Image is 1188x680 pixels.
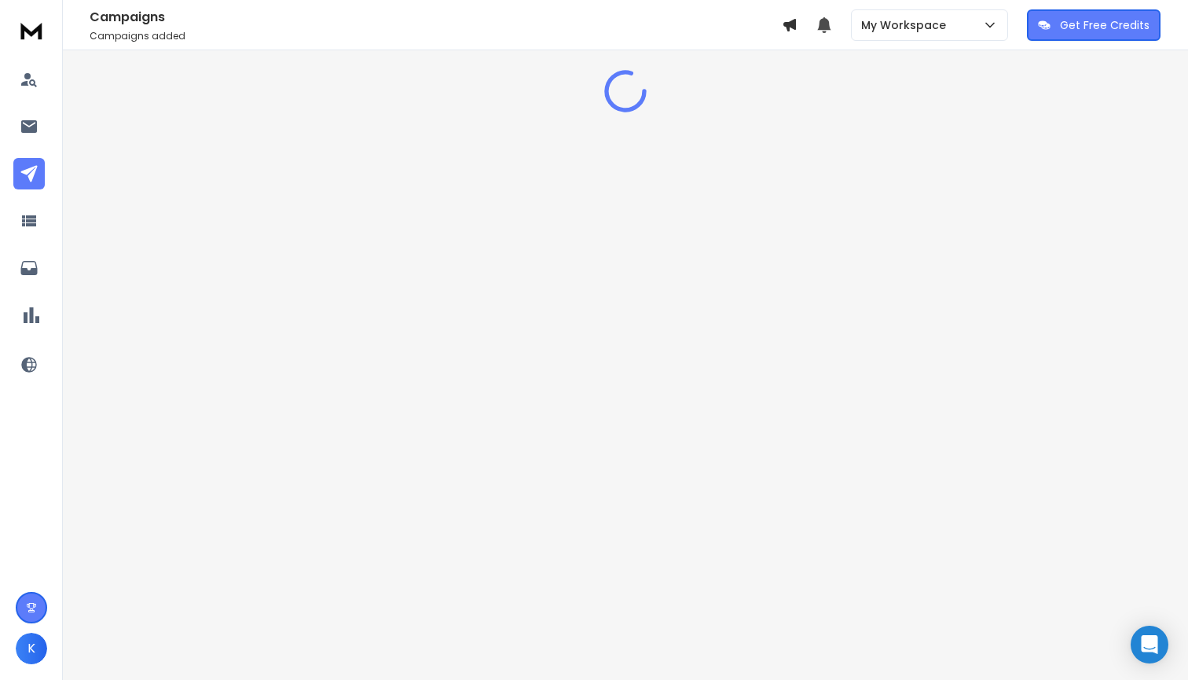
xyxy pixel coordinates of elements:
h1: Campaigns [90,8,782,27]
p: My Workspace [861,17,952,33]
p: Get Free Credits [1060,17,1149,33]
button: K [16,633,47,664]
img: logo [16,16,47,45]
button: Get Free Credits [1027,9,1160,41]
div: Open Intercom Messenger [1131,626,1168,663]
p: Campaigns added [90,30,782,42]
